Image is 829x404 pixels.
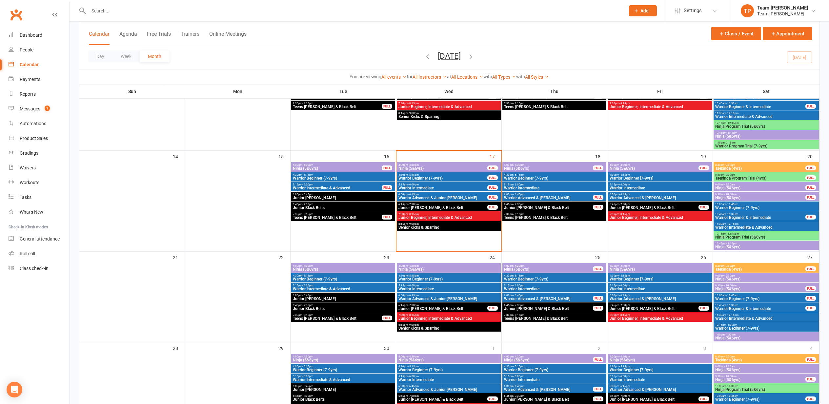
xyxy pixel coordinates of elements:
span: 8:30am [715,173,806,176]
span: Warrior Program Trial (7-9yrs) [715,144,818,148]
span: 4:00pm [609,164,699,166]
span: Ninja (5&6yrs) [715,277,818,281]
input: Search... [87,6,620,15]
button: [DATE] [438,51,461,61]
span: - 6:00pm [302,284,313,287]
span: - 10:45am [726,203,738,206]
span: Warrior Advanced & [PERSON_NAME] [504,196,593,200]
span: Warrior Intermediate [504,186,605,190]
div: Waivers [20,165,36,170]
div: 15 [278,151,290,162]
div: 24 [490,252,501,262]
span: 7:30pm [504,213,605,216]
span: 4:00pm [504,164,593,166]
div: 25 [595,252,607,262]
span: Junior [PERSON_NAME] & Black Belt [398,95,488,99]
span: 10:00am [715,203,818,206]
span: Warrior Beginner (7-9yrs) [398,176,488,180]
span: Warrior Intermediate [504,287,605,291]
span: 6:45pm [609,203,699,206]
button: Class / Event [711,27,761,40]
span: Add [640,8,649,13]
span: 7:30pm [293,102,382,105]
span: Ninja (5&6yrs) [715,245,818,249]
div: Automations [20,121,46,126]
span: - 6:45pm [302,294,313,297]
span: 9:00am [715,274,818,277]
span: Teens [PERSON_NAME] & Black Belt [293,105,382,109]
div: Product Sales [20,136,48,141]
span: 6:00pm [504,193,593,196]
span: - 7:30pm [514,203,524,206]
span: Warrior Beginner & Intermediate [715,216,806,220]
div: FULL [698,205,709,210]
div: Payments [20,77,40,82]
span: Warrior Intermediate & Advanced [715,225,818,229]
span: Ninja Program Trial (5&6yrs) [715,235,818,239]
span: - 5:15pm [619,173,630,176]
div: FULL [593,165,603,170]
div: FULL [805,165,816,170]
th: Mon [185,85,291,98]
th: Sun [79,85,185,98]
span: - 6:45pm [514,294,524,297]
span: - 6:45pm [619,294,630,297]
span: - 5:15pm [302,274,313,277]
div: FULL [805,195,816,200]
span: - 10:00am [724,193,737,196]
div: FULL [487,205,498,210]
span: 1:45pm [715,141,818,144]
strong: at [447,74,451,79]
a: All Types [492,74,516,80]
span: 6:00pm [504,294,593,297]
span: - 5:15pm [408,173,419,176]
div: FULL [382,215,392,220]
button: Day [88,50,112,62]
span: 4:00pm [293,264,394,267]
span: Warrior Intermediate & Advanced [293,287,394,291]
div: 23 [384,252,396,262]
span: 7:30pm [609,213,711,216]
span: Warrior Beginner (7-9yrs) [504,277,605,281]
span: 5:15pm [293,284,394,287]
span: - 8:15pm [408,213,419,216]
a: What's New [9,205,69,220]
span: - 6:00pm [408,183,419,186]
span: Ninja (5&6yrs) [715,186,806,190]
span: 5:15pm [504,284,605,287]
button: Free Trials [147,31,171,45]
span: 5:15pm [293,183,382,186]
div: 22 [278,252,290,262]
div: FULL [805,185,816,190]
span: - 12:45pm [726,232,739,235]
div: Messages [20,106,40,111]
span: Ninja (5&6yrs) [504,166,593,170]
span: - 8:15pm [619,213,630,216]
span: Junior [PERSON_NAME] & Black Belt [398,206,488,210]
span: 8:30am [715,164,806,166]
span: - 9:00am [724,164,735,166]
span: 7:30pm [609,102,711,105]
th: Tue [291,85,396,98]
span: Warrior Intermediate [398,287,499,291]
div: 14 [173,151,185,162]
div: 21 [173,252,185,262]
span: Taekinda (4yrs) [715,267,806,271]
a: General attendance kiosk mode [9,232,69,246]
span: - 6:45pm [408,294,419,297]
span: 6:00pm [293,193,394,196]
span: - 9:00pm [408,112,419,115]
span: Ninja (5&6yrs) [504,267,593,271]
span: 4:00pm [293,164,382,166]
span: - 6:00pm [514,284,524,287]
div: FULL [698,165,709,170]
th: Thu [502,85,607,98]
span: 10:45am [715,213,806,216]
span: Junior Beginner, Intermediate & Advanced [609,216,711,220]
span: 4:30pm [504,173,605,176]
div: Reports [20,91,36,97]
span: - 9:00am [724,173,735,176]
span: 4:00pm [504,264,593,267]
div: Class check-in [20,266,49,271]
span: Warrior Intermediate [398,186,488,190]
